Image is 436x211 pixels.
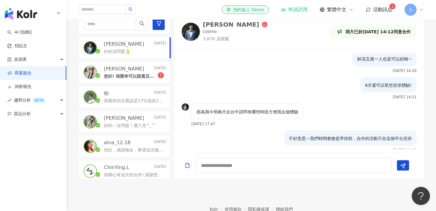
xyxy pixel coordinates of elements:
iframe: Help Scout Beacon - Open [412,187,430,205]
img: KOL Avatar [84,116,96,128]
button: Add a file [184,158,190,172]
span: S [409,6,412,13]
img: logo [5,8,37,20]
p: [DATE] [154,115,166,122]
p: [PERSON_NAME] [104,66,144,72]
p: 鮮花互惠一人也是可以的呦~ [357,56,412,62]
img: KOL Avatar [182,103,189,111]
span: 競品分析 [14,107,31,121]
p: [DATE] [154,90,166,97]
p: 好的～沒問題！週六見^_^ [104,123,155,129]
p: [DATE] 14:20 [393,69,417,73]
img: KOL Avatar [84,165,96,177]
p: 您好! 很榮幸可以跟貴店合作❤️ [104,73,158,80]
p: 好的沒問題👌 [104,49,130,55]
img: KOL Avatar [84,91,96,103]
img: KOL Avatar [182,23,200,41]
a: 洞察報告 [7,84,31,90]
p: 很開心有這次的合作! 謝謝您讓我有機會嘗試插花😊 雖然會買花回家擺, 但大部分都是單一品種或搭配一個葉材, 比較少有機會可以一次接觸到這麼多種類, 要觀察、考慮的面向也和單一品種差異很多, 過程... [104,172,164,178]
p: [DATE] 17:47 [191,122,215,126]
p: cosmo [203,29,217,35]
p: 柏 [104,90,109,97]
p: 因為我今明兩天在台中請問有哪些時段方便我去做體驗 [197,109,298,115]
span: 2 [160,73,162,77]
span: 趨勢分析 [14,93,46,107]
p: [DATE] [154,139,166,146]
span: 活動訊息 [373,7,392,12]
p: 8月還可以幫您安排體驗! [365,82,412,89]
span: 1 [391,4,394,8]
a: 找貼文 [7,43,27,49]
p: [PERSON_NAME] [104,41,144,47]
p: [PERSON_NAME] [104,115,144,122]
span: filter [156,21,162,26]
p: 不好意思～我們時間都會提早排程，合作的活動只在這個平台安排 [289,135,412,142]
div: 預約線上 Demo [226,7,264,13]
a: 申請試用 [281,7,308,13]
span: rise [7,98,12,102]
a: 商案媒合 [7,70,31,76]
div: BETA [32,97,46,103]
p: 您好，感謝報名，希望這次能夠和您進行以下合作： 來店體驗我們初階鮮花體驗後發佈一篇當天插花體驗圖文：內文介紹我們教室「生活花藝插花系列」，以及提及我們一千元左右的一起玩花課體驗品項。 文章中希望... [104,147,164,153]
span: 繁體中文 [327,6,346,13]
span: search [139,21,145,26]
img: KOL Avatar [84,140,96,152]
span: search [128,7,133,11]
button: Send [397,160,409,170]
sup: 2 [158,72,164,78]
p: [DATE] 14:21 [393,95,417,99]
p: ChinYing.L [104,164,129,171]
p: [DATE] [154,41,166,47]
img: KOL Avatar [84,42,96,54]
span: 資源庫 [14,53,27,66]
a: searchAI 找網紅 [7,29,33,35]
a: KOL Avatar[PERSON_NAME]cosmo3,876 追蹤數 [182,21,268,42]
p: 3,876 追蹤數 [203,36,268,42]
p: [DATE] [154,66,166,72]
div: [PERSON_NAME] [203,21,259,28]
p: aina_12.18 [104,139,130,146]
p: [DATE] [154,164,166,171]
p: 我方已於[DATE] 14:12同意合作 [345,28,411,35]
p: [DATE] 12:09 [393,148,417,152]
p: 我最快回去應該是17日或是23, 24日，細節可以加我的line 跟我討論 linborui，謝謝 [104,98,164,104]
sup: 1 [389,3,395,9]
img: KOL Avatar [84,66,96,78]
a: 預約線上 Demo [222,5,269,14]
